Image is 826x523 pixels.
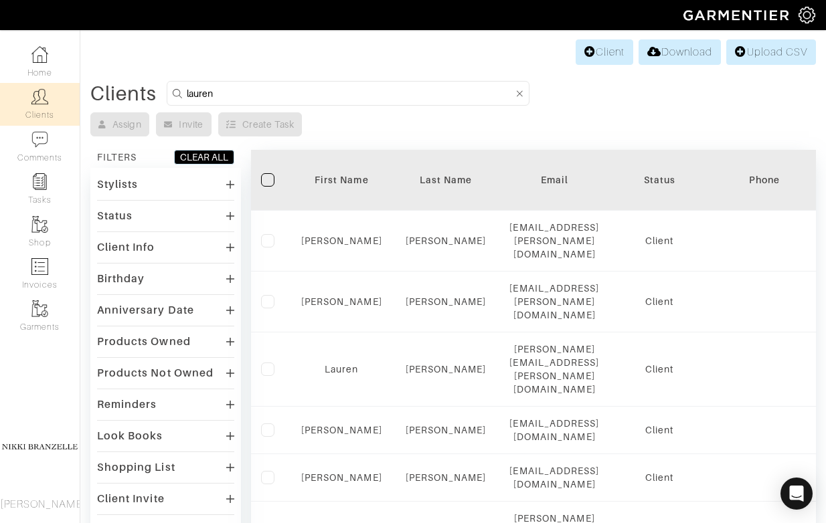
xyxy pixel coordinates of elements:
[301,296,382,307] a: [PERSON_NAME]
[576,39,633,65] a: Client
[509,282,599,322] div: [EMAIL_ADDRESS][PERSON_NAME][DOMAIN_NAME]
[406,364,487,375] a: [PERSON_NAME]
[619,471,699,484] div: Client
[780,478,813,510] div: Open Intercom Messenger
[31,131,48,148] img: comment-icon-a0a6a9ef722e966f86d9cbdc48e553b5cf19dbc54f86b18d962a5391bc8f6eb6.png
[509,417,599,443] div: [EMAIL_ADDRESS][DOMAIN_NAME]
[619,295,699,308] div: Client
[301,173,382,187] div: First Name
[609,150,710,211] th: Toggle SortBy
[406,425,487,435] a: [PERSON_NAME]
[97,398,157,411] div: Reminders
[31,173,48,190] img: reminder-icon-8004d30b9f0a5d33ae49ab947aed9ed385cf756f9e5892f1edd6e32f2345188e.png
[90,87,157,100] div: Clients
[97,492,165,506] div: Client Invite
[97,335,191,348] div: Products Owned
[402,173,490,187] div: Last Name
[31,300,48,317] img: garments-icon-b7da505a4dc4fd61783c78ac3ca0ef83fa9d6f193b1c9dc38574b1d14d53ca28.png
[799,7,815,23] img: gear-icon-white-bd11855cb880d31180b6d7d6211b90ccbf57a29d726f0c71d8c61bd08dd39cc2.png
[301,472,382,483] a: [PERSON_NAME]
[180,150,228,164] div: CLEAR ALL
[509,342,599,396] div: [PERSON_NAME][EMAIL_ADDRESS][PERSON_NAME][DOMAIN_NAME]
[392,150,500,211] th: Toggle SortBy
[31,258,48,275] img: orders-icon-0abe47150d42831381b5fb84f609e132dff9fe21cb692f30cb5eec754e2cba89.png
[31,46,48,63] img: dashboard-icon-dbcd8f5a0b271acd01030246c82b418ddd0df26cd7fceb0bd07c9910d44c42f6.png
[720,173,809,187] div: Phone
[301,425,382,435] a: [PERSON_NAME]
[97,461,175,474] div: Shopping List
[509,173,599,187] div: Email
[31,88,48,105] img: clients-icon-6bae9207a08558b7cb47a8932f037763ab4055f8c8b6bfacd5dc20c3e0201464.png
[406,235,487,246] a: [PERSON_NAME]
[406,472,487,483] a: [PERSON_NAME]
[97,429,163,443] div: Look Books
[97,272,145,286] div: Birthday
[97,150,137,164] div: FILTERS
[619,173,699,187] div: Status
[174,150,234,165] button: CLEAR ALL
[406,296,487,307] a: [PERSON_NAME]
[31,216,48,233] img: garments-icon-b7da505a4dc4fd61783c78ac3ca0ef83fa9d6f193b1c9dc38574b1d14d53ca28.png
[325,364,358,375] a: Lauren
[639,39,721,65] a: Download
[509,464,599,491] div: [EMAIL_ADDRESS][DOMAIN_NAME]
[726,39,816,65] a: Upload CSV
[619,234,699,247] div: Client
[97,241,155,254] div: Client Info
[97,178,138,191] div: Stylists
[509,221,599,261] div: [EMAIL_ADDRESS][PERSON_NAME][DOMAIN_NAME]
[97,367,214,380] div: Products Not Owned
[97,304,194,317] div: Anniversary Date
[619,362,699,376] div: Client
[97,209,133,223] div: Status
[619,423,699,437] div: Client
[187,85,513,102] input: Search by name, email, phone, city, or state
[291,150,392,211] th: Toggle SortBy
[677,3,799,27] img: garmentier-logo-header-white-b43fb05a5012e4ada735d5af1a66efaba907eab6374d6393d1fbf88cb4ef424d.png
[301,235,382,246] a: [PERSON_NAME]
